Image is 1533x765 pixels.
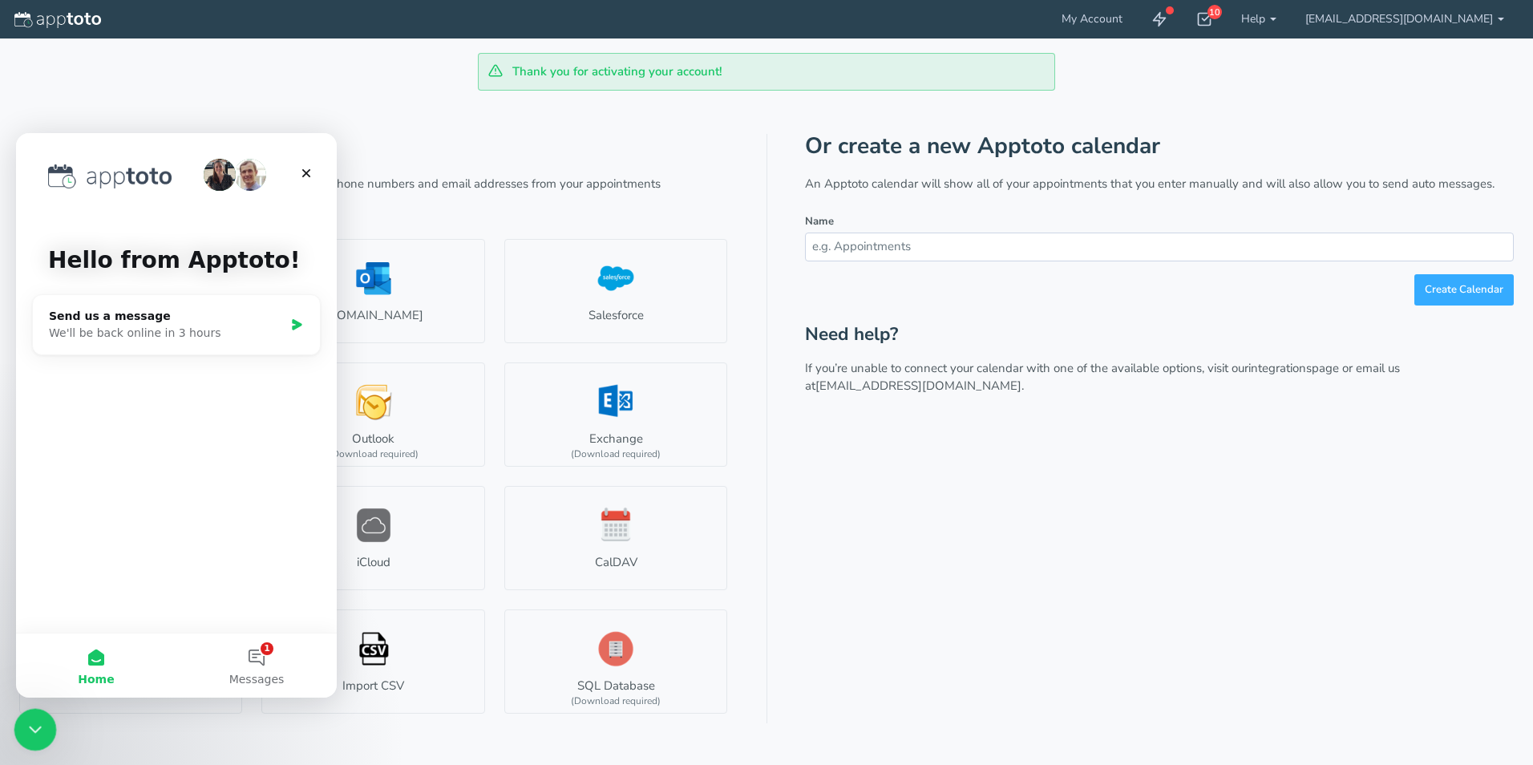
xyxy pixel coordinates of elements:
[16,133,337,698] iframe: Intercom live chat
[805,214,834,229] label: Name
[14,12,101,28] img: logo-apptoto--white.svg
[1414,274,1514,306] button: Create Calendar
[19,176,728,210] p: Apptoto will sync with your existing calendar and extract phone numbers and email addresses from ...
[329,447,419,461] div: (Download required)
[261,609,484,714] a: Import CSV
[478,53,1055,91] div: Thank you for activating your account!
[571,694,661,708] div: (Download required)
[33,175,268,192] div: Send us a message
[1248,360,1312,376] a: integrations
[805,176,1514,192] p: An Apptoto calendar will show all of your appointments that you enter manually and will also allo...
[504,362,727,467] a: Exchange
[213,540,269,552] span: Messages
[276,26,305,55] div: Close
[62,540,98,552] span: Home
[815,378,1024,394] a: [EMAIL_ADDRESS][DOMAIN_NAME].
[805,325,1514,345] h2: Need help?
[14,709,57,751] iframe: Intercom live chat
[805,233,1514,261] input: e.g. Appointments
[261,239,484,343] a: [DOMAIN_NAME]
[1207,5,1222,19] div: 10
[261,486,484,590] a: iCloud
[160,500,321,565] button: Messages
[261,362,484,467] a: Outlook
[571,447,661,461] div: (Download required)
[504,239,727,343] a: Salesforce
[16,161,305,222] div: Send us a messageWe'll be back online in 3 hours
[504,486,727,590] a: CalDAV
[504,609,727,714] a: SQL Database
[33,192,268,208] div: We'll be back online in 3 hours
[805,360,1514,395] p: If you’re unable to connect your calendar with one of the available options, visit our page or em...
[19,134,728,159] h1: Connect an existing calendar
[805,134,1514,159] h1: Or create a new Apptoto calendar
